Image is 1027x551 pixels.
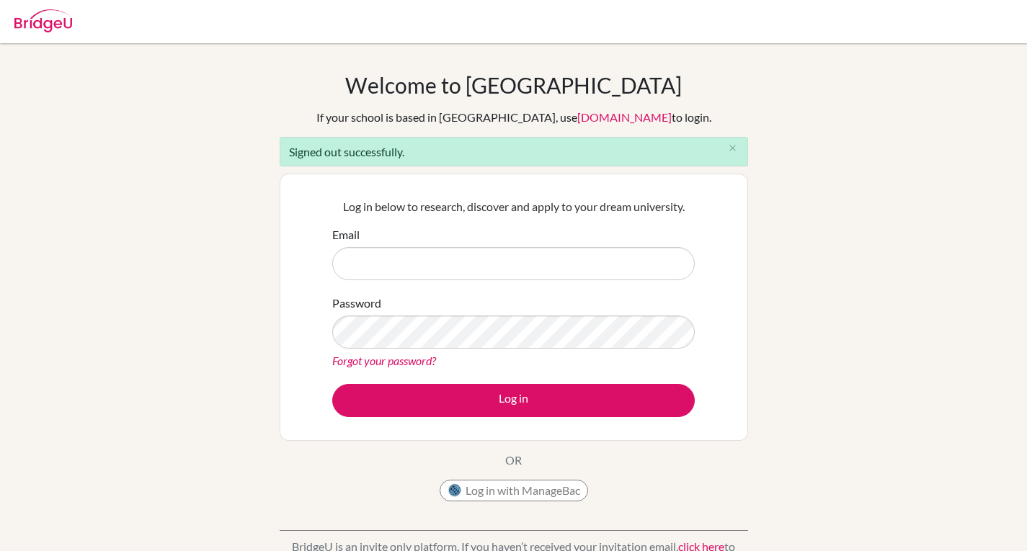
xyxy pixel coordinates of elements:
h1: Welcome to [GEOGRAPHIC_DATA] [345,72,682,98]
a: Forgot your password? [332,354,436,367]
p: Log in below to research, discover and apply to your dream university. [332,198,695,215]
button: Log in [332,384,695,417]
div: Signed out successfully. [280,137,748,166]
button: Log in with ManageBac [440,480,588,501]
button: Close [719,138,747,159]
img: Bridge-U [14,9,72,32]
label: Password [332,295,381,312]
a: [DOMAIN_NAME] [577,110,672,124]
i: close [727,143,738,153]
div: If your school is based in [GEOGRAPHIC_DATA], use to login. [316,109,711,126]
label: Email [332,226,360,243]
p: OR [505,452,522,469]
